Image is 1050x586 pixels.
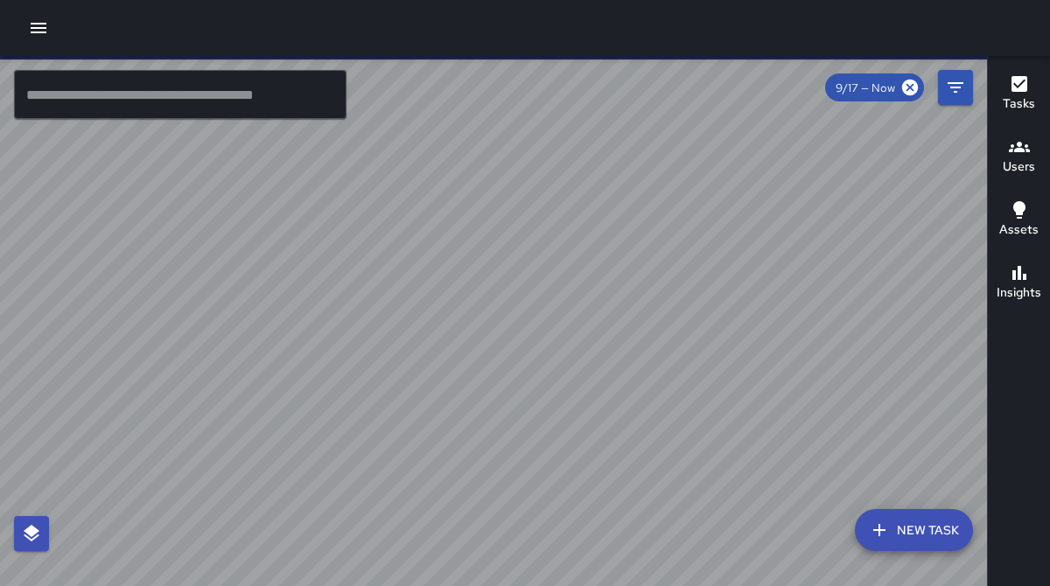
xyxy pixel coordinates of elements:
button: Filters [938,70,973,105]
button: Tasks [988,63,1050,126]
button: Insights [988,252,1050,315]
h6: Users [1003,157,1035,177]
span: 9/17 — Now [825,80,906,95]
button: New Task [855,509,973,551]
h6: Tasks [1003,94,1035,114]
button: Users [988,126,1050,189]
h6: Insights [997,283,1041,303]
h6: Assets [999,220,1039,240]
div: 9/17 — Now [825,73,924,101]
button: Assets [988,189,1050,252]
